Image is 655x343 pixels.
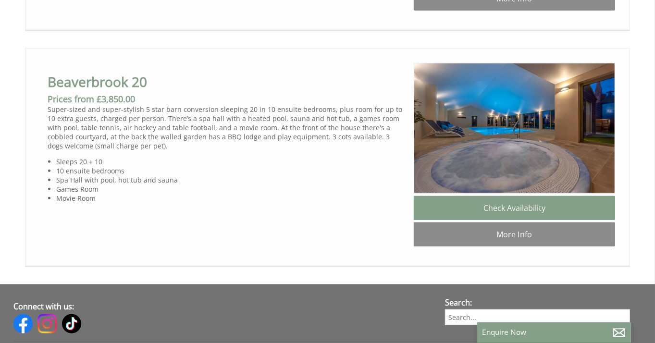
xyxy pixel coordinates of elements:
[56,175,406,184] li: Spa Hall with pool, hot tub and sauna
[62,314,81,333] img: Tiktok
[13,314,33,333] img: Facebook
[48,105,406,150] p: Super-sized and super-stylish 5 star barn conversion sleeping 20 in 10 ensuite bedrooms, plus roo...
[445,297,630,308] h3: Search:
[414,63,615,193] img: beaverbrook20-somerset-holiday-home-accomodation-sleeps-sleeping-28.original.jpg
[56,194,406,203] li: Movie Room
[56,184,406,194] li: Games Room
[445,309,630,325] input: Search...
[414,222,615,246] a: More Info
[56,157,406,166] li: Sleeps 20 + 10
[48,73,147,91] a: Beaverbrook 20
[37,314,57,333] img: Instagram
[482,327,626,337] p: Enquire Now
[414,196,615,220] a: Check Availability
[48,93,406,105] h3: Prices from £3,850.00
[56,166,406,175] li: 10 ensuite bedrooms
[13,301,433,312] h3: Connect with us:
